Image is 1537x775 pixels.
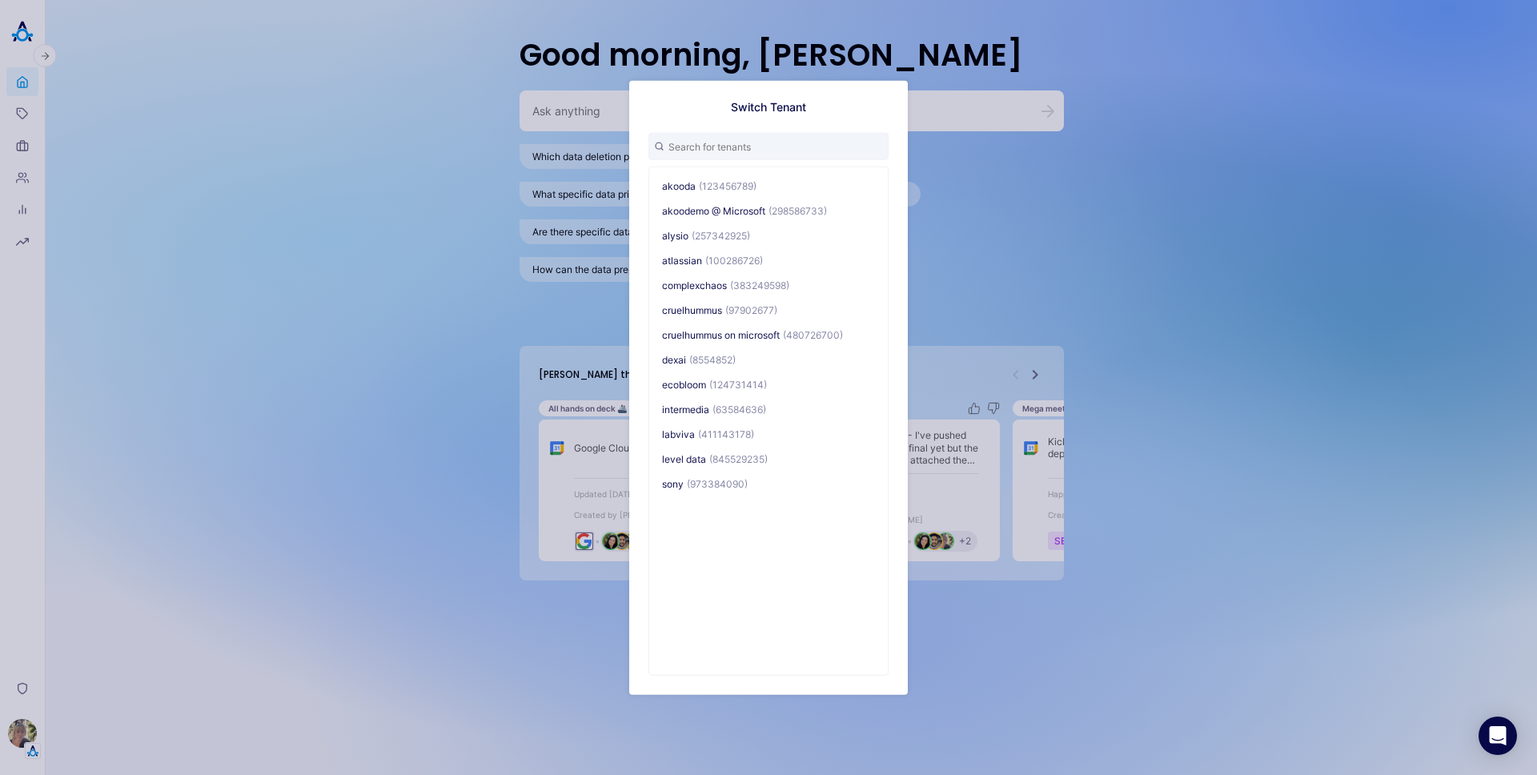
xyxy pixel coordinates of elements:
[687,478,748,490] span: (973384090)
[689,354,736,366] span: (8554852)
[649,223,888,248] button: alysio(257342925)
[649,422,888,447] button: labviva(411143178)
[662,478,684,490] span: sony
[649,174,888,199] button: akooda(123456789)
[662,255,702,267] span: atlassian
[649,372,888,397] button: ecobloom(124731414)
[648,133,889,160] input: Search for tenants
[662,428,695,440] span: labviva
[783,329,843,341] span: (480726700)
[662,453,706,465] span: level data
[649,199,888,223] button: akoodemo @ Microsoft(298586733)
[649,298,888,323] button: cruelhummus(97902677)
[662,304,722,316] span: cruelhummus
[649,248,888,273] button: atlassian(100286726)
[662,180,696,192] span: akooda
[709,453,768,465] span: (845529235)
[731,100,806,114] h1: Switch Tenant
[662,205,765,217] span: akoodemo @ Microsoft
[725,304,777,316] span: (97902677)
[730,279,789,291] span: (383249598)
[662,329,780,341] span: cruelhummus on microsoft
[662,230,688,242] span: alysio
[662,379,706,391] span: ecobloom
[649,323,888,347] button: cruelhummus on microsoft(480726700)
[705,255,763,267] span: (100286726)
[698,428,754,440] span: (411143178)
[662,354,686,366] span: dexai
[712,404,766,416] span: (63584636)
[768,205,827,217] span: (298586733)
[692,230,750,242] span: (257342925)
[1479,717,1517,755] div: Open Intercom Messenger
[709,379,767,391] span: (124731414)
[649,273,888,298] button: complexchaos(383249598)
[699,180,756,192] span: (123456789)
[649,347,888,372] button: dexai(8554852)
[662,404,709,416] span: intermedia
[649,472,888,496] button: sony(973384090)
[649,447,888,472] button: level data(845529235)
[662,279,727,291] span: complexchaos
[649,397,888,422] button: intermedia(63584636)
